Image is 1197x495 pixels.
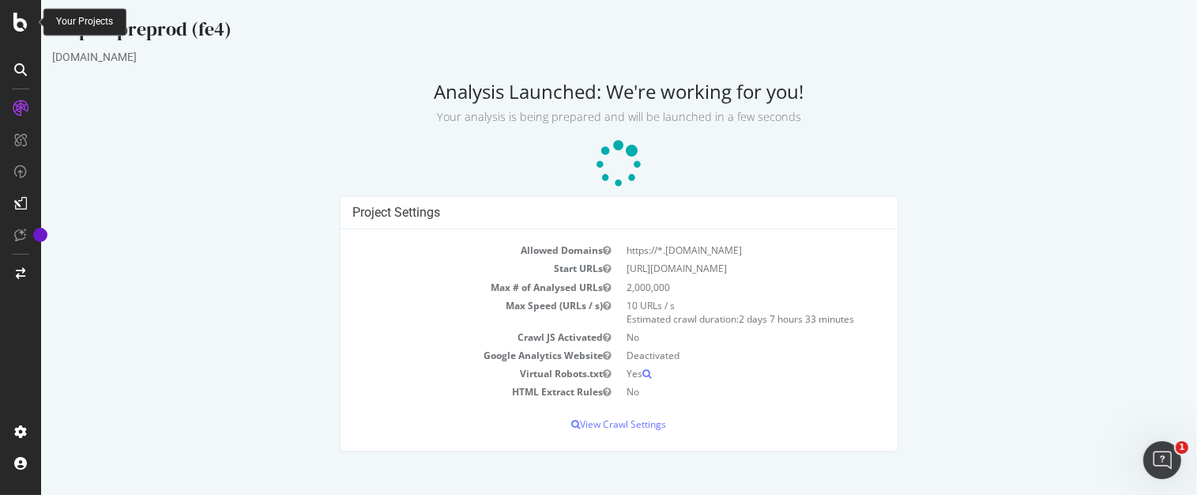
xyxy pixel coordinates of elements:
[311,418,845,431] p: View Crawl Settings
[1143,441,1181,479] iframe: Intercom live chat
[578,278,845,297] td: 2,000,000
[11,81,1145,125] h2: Analysis Launched: We're working for you!
[578,383,845,401] td: No
[311,241,578,259] td: Allowed Domains
[56,15,113,28] div: Your Projects
[311,259,578,278] td: Start URLs
[311,297,578,328] td: Max Speed (URLs / s)
[311,365,578,383] td: Virtual Robots.txt
[311,346,578,365] td: Google Analytics Website
[33,228,47,242] div: Tooltip anchor
[578,346,845,365] td: Deactivated
[311,328,578,346] td: Crawl JS Activated
[311,278,578,297] td: Max # of Analysed URLs
[396,109,760,124] small: Your analysis is being prepared and will be launched in a few seconds
[578,241,845,259] td: https://*.[DOMAIN_NAME]
[11,16,1145,49] div: Staples preprod (fe4)
[311,383,578,401] td: HTML Extract Rules
[578,259,845,278] td: [URL][DOMAIN_NAME]
[578,365,845,383] td: Yes
[578,328,845,346] td: No
[698,312,814,326] span: 2 days 7 hours 33 minutes
[578,297,845,328] td: 10 URLs / s Estimated crawl duration:
[11,49,1145,65] div: [DOMAIN_NAME]
[311,205,845,221] h4: Project Settings
[1176,441,1188,454] span: 1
